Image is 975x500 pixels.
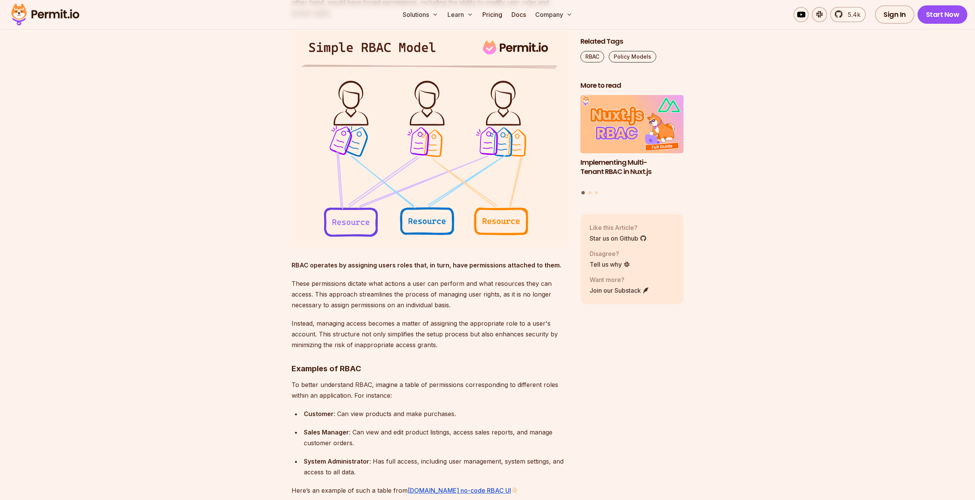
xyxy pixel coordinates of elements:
[580,51,604,62] a: RBAC
[590,285,649,295] a: Join our Substack
[595,191,598,194] button: Go to slide 3
[304,428,349,436] strong: Sales Manager
[292,379,568,401] p: To better understand RBAC, imagine a table of permissions corresponding to different roles within...
[479,7,505,22] a: Pricing
[304,456,568,477] div: : Has full access, including user management, system settings, and access to all data.
[304,408,568,419] div: : Can view products and make purchases.
[580,95,684,186] a: Implementing Multi-Tenant RBAC in Nuxt.jsImplementing Multi-Tenant RBAC in Nuxt.js
[292,31,568,247] img: Untitled (8) (1).png
[580,157,684,177] h3: Implementing Multi-Tenant RBAC in Nuxt.js
[408,487,511,494] a: [DOMAIN_NAME] no-code RBAC UI
[304,457,369,465] strong: System Administrator
[8,2,83,28] img: Permit logo
[292,485,568,496] p: Here’s an example of such a table from 👇🏻
[292,318,568,350] p: Instead, managing access becomes a matter of assigning the appropriate role to a user's account. ...
[532,7,575,22] button: Company
[590,259,630,269] a: Tell us why
[292,364,361,373] strong: Examples of RBAC
[830,7,866,22] a: 5.4k
[292,261,561,269] strong: RBAC operates by assigning users roles that, in turn, have permissions attached to them.
[590,249,630,258] p: Disagree?
[609,51,656,62] a: Policy Models
[292,278,568,310] p: These permissions dictate what actions a user can perform and what resources they can access. Thi...
[918,5,968,24] a: Start Now
[875,5,914,24] a: Sign In
[843,10,860,19] span: 5.4k
[582,191,585,194] button: Go to slide 1
[580,95,684,195] div: Posts
[580,81,684,90] h2: More to read
[304,410,334,418] strong: Customer
[590,233,647,243] a: Star us on Github
[590,275,649,284] p: Want more?
[588,191,592,194] button: Go to slide 2
[400,7,441,22] button: Solutions
[304,427,568,448] div: : Can view and edit product listings, access sales reports, and manage customer orders.
[580,37,684,46] h2: Related Tags
[580,95,684,153] img: Implementing Multi-Tenant RBAC in Nuxt.js
[508,7,529,22] a: Docs
[444,7,476,22] button: Learn
[590,223,647,232] p: Like this Article?
[580,95,684,186] li: 1 of 3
